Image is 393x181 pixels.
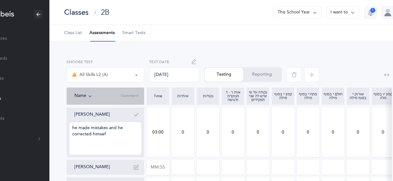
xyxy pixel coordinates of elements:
span: Smart Tests [122,30,145,36]
div: פתח י בסוף מילה [298,92,318,100]
button: 1 [364,6,377,19]
span: Class List [64,30,82,36]
div: קמץ י בסוף מילה [273,92,293,100]
div: קמץ יו בסוף מלה [373,92,393,100]
div: Classes [64,7,88,18]
span: Comment [121,93,139,98]
div: [DATE] [149,67,199,82]
button: [PERSON_NAME] [74,112,110,118]
div: All Skills L2 (A) [72,71,108,78]
div: נקודה על ש׳ שיש לה שני תפקידים [248,90,268,102]
label: Test Date [149,59,199,65]
button: Reporting [243,68,281,82]
div: 2B [101,7,109,18]
label: Choose test [67,59,144,65]
div: Name [74,93,121,99]
button: [PERSON_NAME] [74,164,110,170]
div: Time [148,94,168,98]
div: אותיות [173,94,193,98]
div: 1 - אות ו' מנוקדת ודגושה [223,90,243,102]
button: I want to [326,6,359,19]
div: חולם י בסוף מילה [323,92,343,100]
div: שורוק י בסוף מילה [348,92,368,100]
input: MM:SS [147,160,169,174]
button: This School Year [274,6,321,19]
div: 1 [370,8,375,13]
input: MM:SS [147,108,169,157]
button: All Skills L2 (A) [67,67,144,82]
div: נקודות [198,94,218,98]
